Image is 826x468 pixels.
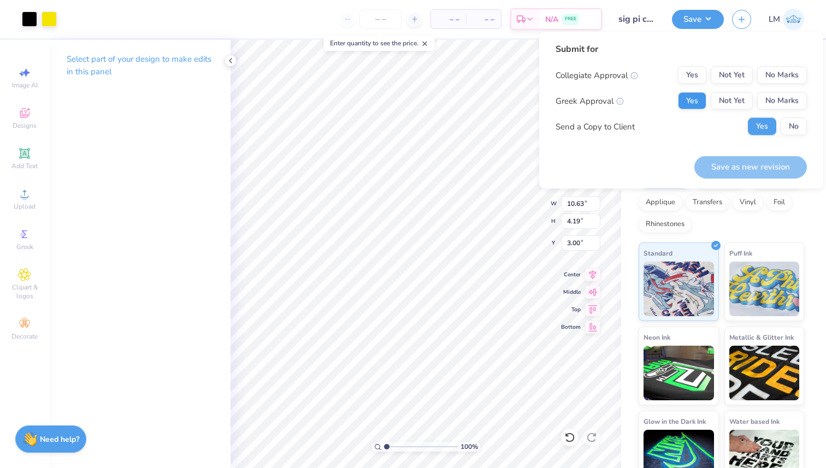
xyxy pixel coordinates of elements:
[757,92,807,110] button: No Marks
[13,121,37,130] span: Designs
[639,216,692,233] div: Rhinestones
[561,288,581,296] span: Middle
[757,67,807,84] button: No Marks
[678,67,706,84] button: Yes
[438,14,459,25] span: – –
[11,332,38,341] span: Decorate
[610,8,664,30] input: Untitled Design
[733,194,763,211] div: Vinyl
[561,323,581,331] span: Bottom
[678,92,706,110] button: Yes
[561,271,581,279] span: Center
[769,9,804,30] a: LM
[748,118,776,135] button: Yes
[40,434,79,445] strong: Need help?
[473,14,494,25] span: – –
[644,262,714,316] img: Standard
[14,202,36,211] span: Upload
[729,416,780,427] span: Water based Ink
[359,9,402,29] input: – –
[729,331,794,343] span: Metallic & Glitter Ink
[556,43,807,56] div: Submit for
[644,331,670,343] span: Neon Ink
[5,283,44,300] span: Clipart & logos
[545,14,558,25] span: N/A
[711,92,753,110] button: Not Yet
[711,67,753,84] button: Not Yet
[461,442,478,452] span: 100 %
[12,81,38,90] span: Image AI
[686,194,729,211] div: Transfers
[644,416,706,427] span: Glow in the Dark Ink
[556,94,624,107] div: Greek Approval
[729,346,800,400] img: Metallic & Glitter Ink
[16,242,33,251] span: Greek
[729,247,752,259] span: Puff Ink
[672,10,724,29] button: Save
[556,69,638,81] div: Collegiate Approval
[769,13,780,26] span: LM
[644,346,714,400] img: Neon Ink
[766,194,792,211] div: Foil
[639,194,682,211] div: Applique
[565,15,576,23] span: FREE
[67,53,213,78] p: Select part of your design to make edits in this panel
[561,306,581,313] span: Top
[644,247,672,259] span: Standard
[556,120,635,133] div: Send a Copy to Client
[324,35,435,51] div: Enter quantity to see the price.
[781,118,807,135] button: No
[783,9,804,30] img: Lilly Meisner
[729,262,800,316] img: Puff Ink
[11,162,38,170] span: Add Text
